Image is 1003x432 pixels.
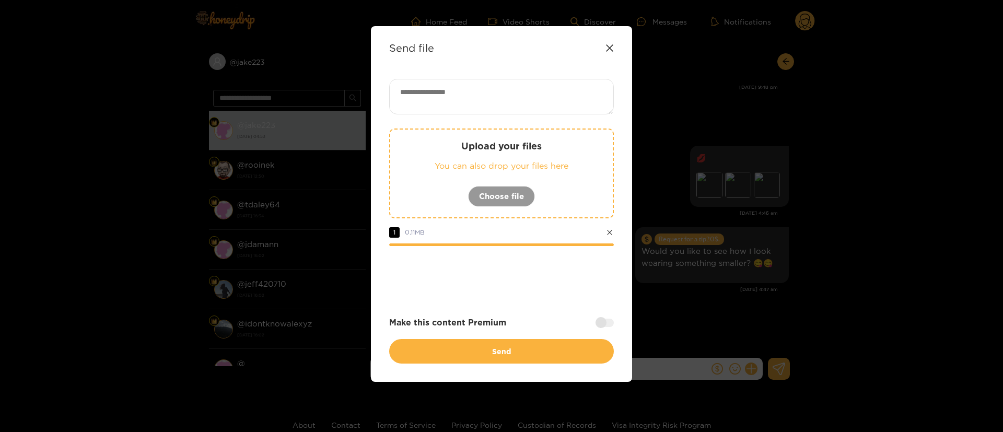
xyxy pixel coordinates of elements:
button: Send [389,339,614,364]
strong: Make this content Premium [389,317,506,329]
strong: Send file [389,42,434,54]
span: 0.11 MB [405,229,425,236]
p: Upload your files [411,140,592,152]
p: You can also drop your files here [411,160,592,172]
button: Choose file [468,186,535,207]
span: 1 [389,227,400,238]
